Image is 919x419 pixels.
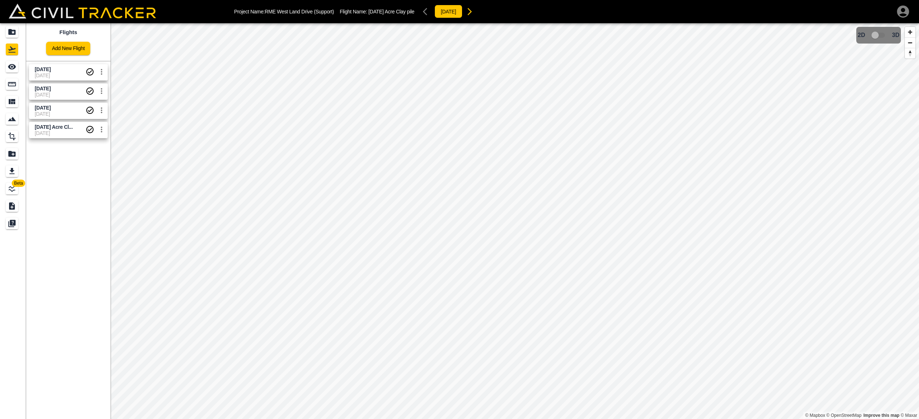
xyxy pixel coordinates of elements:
[905,37,915,48] button: Zoom out
[905,27,915,37] button: Zoom in
[234,9,334,15] p: Project Name: RME West Land Drive (Support)
[827,413,862,418] a: OpenStreetMap
[858,32,865,38] span: 2D
[805,413,825,418] a: Mapbox
[111,23,919,419] canvas: Map
[368,9,415,15] span: [DATE] Acre Clay pile
[340,9,415,15] p: Flight Name:
[864,413,899,418] a: Map feedback
[892,32,899,38] span: 3D
[905,48,915,58] button: Reset bearing to north
[868,28,889,42] span: 3D model not uploaded yet
[9,4,156,19] img: Civil Tracker
[434,5,462,18] button: [DATE]
[901,413,917,418] a: Maxar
